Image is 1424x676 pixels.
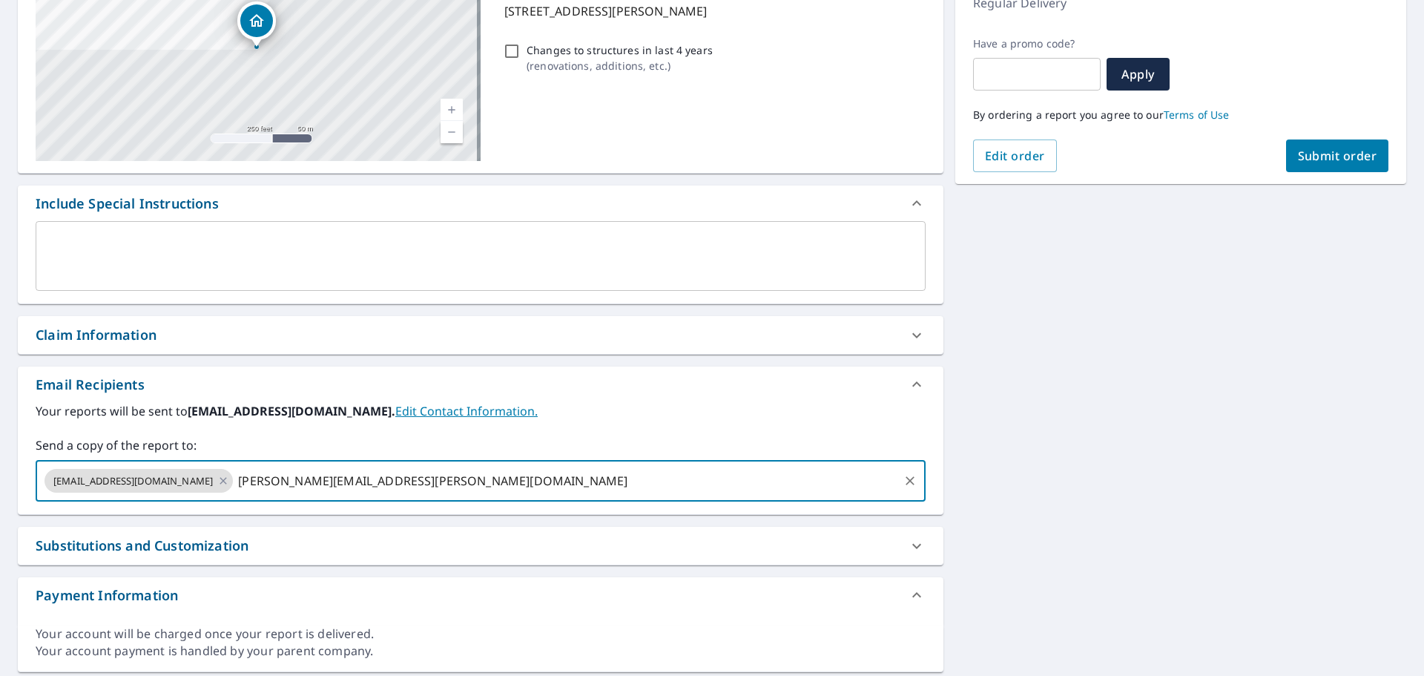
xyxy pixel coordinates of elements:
[18,367,943,402] div: Email Recipients
[973,140,1057,172] button: Edit order
[527,58,713,73] p: ( renovations, additions, etc. )
[36,626,926,643] div: Your account will be charged once your report is delivered.
[1286,140,1389,172] button: Submit order
[36,325,156,345] div: Claim Information
[44,469,233,493] div: [EMAIL_ADDRESS][DOMAIN_NAME]
[18,186,943,221] div: Include Special Instructions
[504,2,920,20] p: [STREET_ADDRESS][PERSON_NAME]
[441,99,463,121] a: Current Level 17, Zoom In
[188,403,395,419] b: [EMAIL_ADDRESS][DOMAIN_NAME].
[44,474,222,488] span: [EMAIL_ADDRESS][DOMAIN_NAME]
[36,375,145,395] div: Email Recipients
[973,37,1101,50] label: Have a promo code?
[985,148,1045,164] span: Edit order
[1118,66,1158,82] span: Apply
[36,402,926,420] label: Your reports will be sent to
[1164,108,1230,122] a: Terms of Use
[237,1,276,47] div: Dropped pin, building 1, Residential property, 5300 Helen Ave Saint Louis, MO 63136
[36,643,926,660] div: Your account payment is handled by your parent company.
[441,121,463,143] a: Current Level 17, Zoom Out
[18,577,943,613] div: Payment Information
[18,527,943,565] div: Substitutions and Customization
[1107,58,1170,91] button: Apply
[36,194,219,214] div: Include Special Instructions
[36,536,248,556] div: Substitutions and Customization
[973,108,1388,122] p: By ordering a report you agree to our
[1298,148,1377,164] span: Submit order
[900,470,920,491] button: Clear
[36,585,178,606] div: Payment Information
[395,403,538,419] a: EditContactInfo
[527,42,713,58] p: Changes to structures in last 4 years
[36,436,926,454] label: Send a copy of the report to:
[18,316,943,354] div: Claim Information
